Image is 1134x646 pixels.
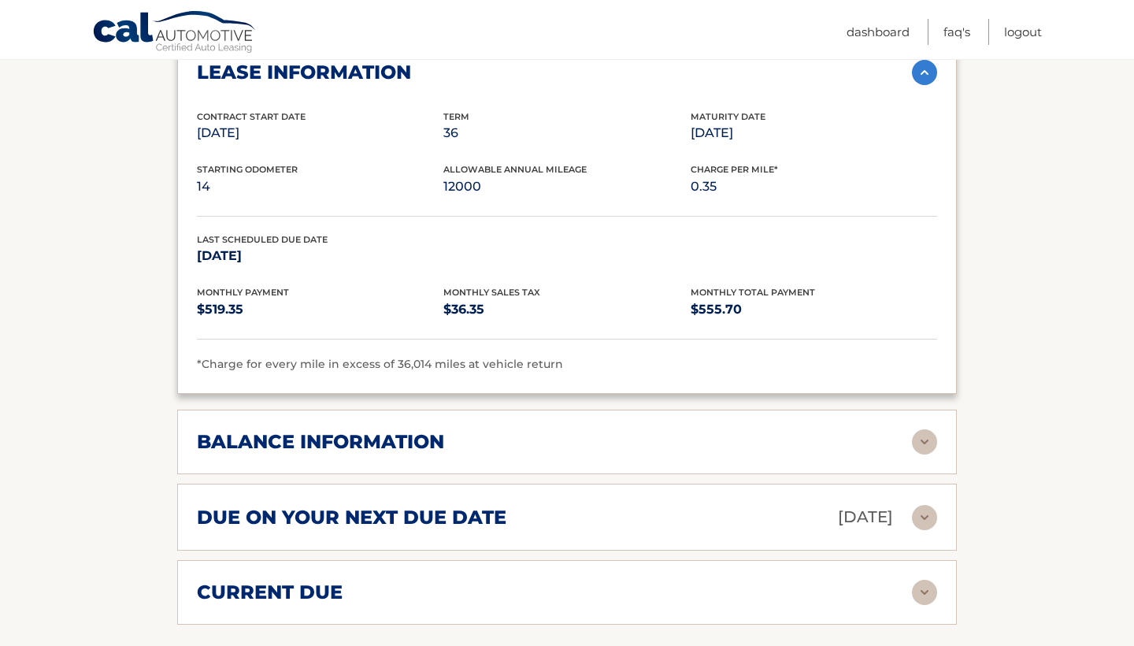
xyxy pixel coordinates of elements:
[691,164,778,175] span: Charge Per Mile*
[197,299,443,321] p: $519.35
[92,10,258,56] a: Cal Automotive
[1004,19,1042,45] a: Logout
[912,60,937,85] img: accordion-active.svg
[197,581,343,604] h2: current due
[197,111,306,122] span: Contract Start Date
[197,176,443,198] p: 14
[197,245,443,267] p: [DATE]
[197,287,289,298] span: Monthly Payment
[691,122,937,144] p: [DATE]
[838,503,893,531] p: [DATE]
[943,19,970,45] a: FAQ's
[912,580,937,605] img: accordion-rest.svg
[443,122,690,144] p: 36
[197,430,444,454] h2: balance information
[443,287,540,298] span: Monthly Sales Tax
[443,176,690,198] p: 12000
[691,299,937,321] p: $555.70
[691,287,815,298] span: Monthly Total Payment
[197,357,563,371] span: *Charge for every mile in excess of 36,014 miles at vehicle return
[443,111,469,122] span: Term
[912,429,937,455] img: accordion-rest.svg
[197,61,411,84] h2: lease information
[691,111,765,122] span: Maturity Date
[847,19,910,45] a: Dashboard
[197,234,328,245] span: Last Scheduled Due Date
[197,122,443,144] p: [DATE]
[197,164,298,175] span: Starting Odometer
[912,505,937,530] img: accordion-rest.svg
[443,299,690,321] p: $36.35
[443,164,587,175] span: Allowable Annual Mileage
[691,176,937,198] p: 0.35
[197,506,506,529] h2: due on your next due date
